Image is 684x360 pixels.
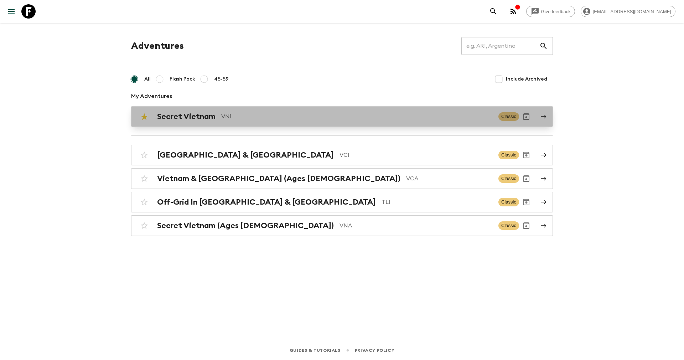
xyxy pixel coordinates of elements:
button: Archive [519,171,533,186]
h2: Secret Vietnam (Ages [DEMOGRAPHIC_DATA]) [157,221,334,230]
button: search adventures [486,4,501,19]
button: menu [4,4,19,19]
span: Classic [498,174,519,183]
a: Give feedback [526,6,575,17]
a: Off-Grid In [GEOGRAPHIC_DATA] & [GEOGRAPHIC_DATA]TL1ClassicArchive [131,192,553,212]
a: Secret Vietnam (Ages [DEMOGRAPHIC_DATA])VNAClassicArchive [131,215,553,236]
span: Classic [498,221,519,230]
h1: Adventures [131,39,184,53]
p: VN1 [221,112,493,121]
span: Give feedback [537,9,575,14]
span: Flash Pack [170,76,195,83]
span: Include Archived [506,76,547,83]
span: 45-59 [214,76,229,83]
button: Archive [519,148,533,162]
span: Classic [498,198,519,206]
a: Vietnam & [GEOGRAPHIC_DATA] (Ages [DEMOGRAPHIC_DATA])VCAClassicArchive [131,168,553,189]
span: Classic [498,151,519,159]
p: VCA [406,174,493,183]
h2: Secret Vietnam [157,112,216,121]
p: VC1 [340,151,493,159]
span: [EMAIL_ADDRESS][DOMAIN_NAME] [589,9,675,14]
input: e.g. AR1, Argentina [461,36,539,56]
a: Guides & Tutorials [290,346,341,354]
button: Archive [519,218,533,233]
h2: Off-Grid In [GEOGRAPHIC_DATA] & [GEOGRAPHIC_DATA] [157,197,376,207]
a: [GEOGRAPHIC_DATA] & [GEOGRAPHIC_DATA]VC1ClassicArchive [131,145,553,165]
p: My Adventures [131,92,553,101]
span: Classic [498,112,519,121]
h2: Vietnam & [GEOGRAPHIC_DATA] (Ages [DEMOGRAPHIC_DATA]) [157,174,400,183]
p: VNA [340,221,493,230]
span: All [144,76,151,83]
div: [EMAIL_ADDRESS][DOMAIN_NAME] [581,6,675,17]
p: TL1 [382,198,493,206]
button: Archive [519,195,533,209]
h2: [GEOGRAPHIC_DATA] & [GEOGRAPHIC_DATA] [157,150,334,160]
button: Archive [519,109,533,124]
a: Privacy Policy [355,346,394,354]
a: Secret VietnamVN1ClassicArchive [131,106,553,127]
